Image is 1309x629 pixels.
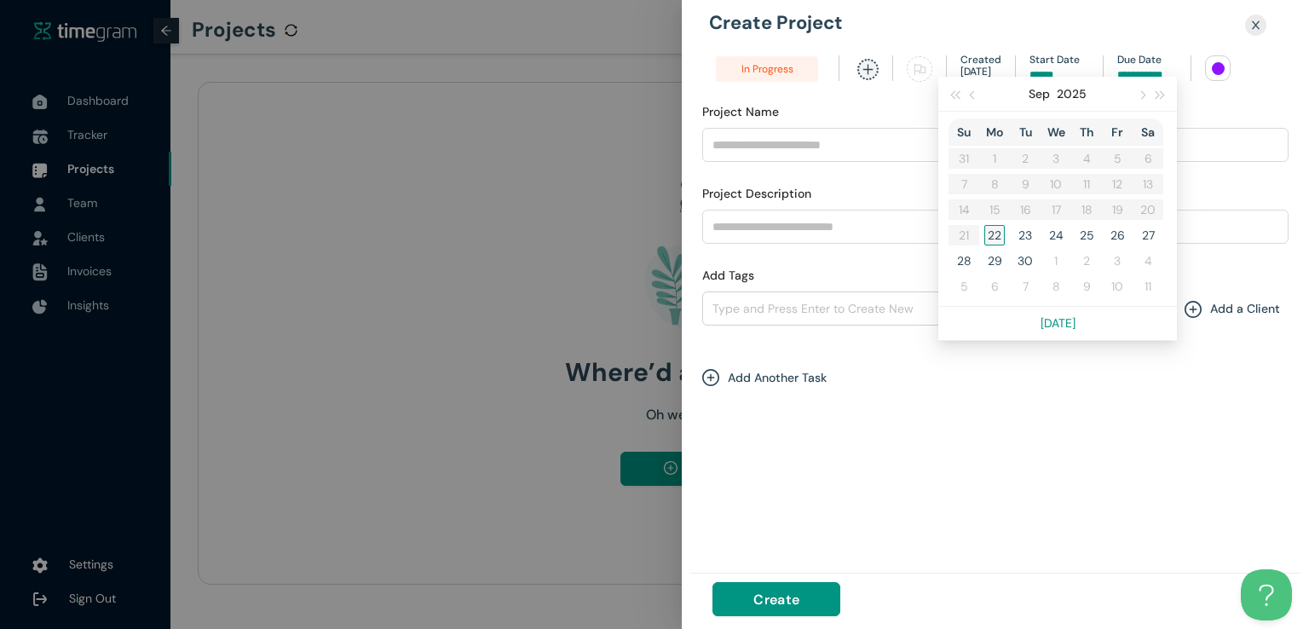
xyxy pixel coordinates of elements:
h1: Created [960,55,1001,64]
div: 7 [1015,276,1035,297]
h1: [DATE] [960,64,1001,80]
input: Add Tags [712,298,716,319]
div: 25 [1076,225,1097,245]
span: close [1250,20,1261,31]
div: 9 [1076,276,1097,297]
span: Create [753,589,799,610]
div: 27 [1138,225,1158,245]
label: Project Description [702,185,811,203]
a: [DATE] [1041,315,1075,331]
td: 2025-09-29 [979,248,1010,274]
th: Th [1071,118,1102,146]
span: flag [907,56,932,82]
td: 2025-10-06 [979,274,1010,299]
td: 2025-10-03 [1102,248,1133,274]
td: 2025-10-11 [1133,274,1163,299]
div: 24 [1046,225,1066,245]
td: 2025-10-05 [949,274,979,299]
h1: Add Another Task [728,368,827,387]
h1: Create Project [709,14,1282,32]
div: 29 [984,251,1005,271]
span: plus-circle [1185,301,1210,318]
label: Project Name [702,103,779,121]
div: 30 [1015,251,1035,271]
span: plus-circle [702,369,728,386]
td: 2025-10-10 [1102,274,1133,299]
span: plus [857,59,879,80]
td: 2025-09-24 [1041,222,1071,248]
div: 3 [1107,251,1127,271]
td: 2025-10-01 [1041,248,1071,274]
div: 5 [954,276,974,297]
td: 2025-09-22 [979,222,1010,248]
th: Tu [1010,118,1041,146]
td: 2025-09-30 [1010,248,1041,274]
th: Su [949,118,979,146]
div: 8 [1046,276,1066,297]
span: In Progress [716,56,818,82]
h1: Start Date [1029,55,1089,64]
th: We [1041,118,1071,146]
button: Sep [1029,77,1050,111]
div: plus-circleAdd Another Task [702,368,827,387]
div: 2 [1076,251,1097,271]
div: 22 [984,225,1005,245]
td: 2025-09-23 [1010,222,1041,248]
button: 2025 [1057,77,1087,111]
td: 2025-09-25 [1071,222,1102,248]
th: Mo [979,118,1010,146]
div: 23 [1015,225,1035,245]
td: 2025-10-02 [1071,248,1102,274]
th: Fr [1102,118,1133,146]
div: 11 [1138,276,1158,297]
label: Add Tags [702,267,754,285]
iframe: Toggle Customer Support [1241,569,1292,620]
h1: Add a Client [1210,299,1280,318]
div: 28 [954,251,974,271]
div: plus-circleAdd a Client [1185,299,1280,324]
div: 4 [1138,251,1158,271]
td: 2025-10-04 [1133,248,1163,274]
button: Create [712,582,840,616]
td: 2025-10-07 [1010,274,1041,299]
h1: Due Date [1117,55,1177,64]
th: Sa [1133,118,1163,146]
div: 1 [1046,251,1066,271]
td: 2025-09-27 [1133,222,1163,248]
button: Close [1240,14,1272,37]
div: 6 [984,276,1005,297]
td: 2025-10-08 [1041,274,1071,299]
div: 10 [1107,276,1127,297]
td: 2025-09-26 [1102,222,1133,248]
input: Project Name [702,128,1289,162]
td: 2025-10-09 [1071,274,1102,299]
div: 26 [1107,225,1127,245]
input: Project Description [702,210,1289,244]
td: 2025-09-28 [949,248,979,274]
